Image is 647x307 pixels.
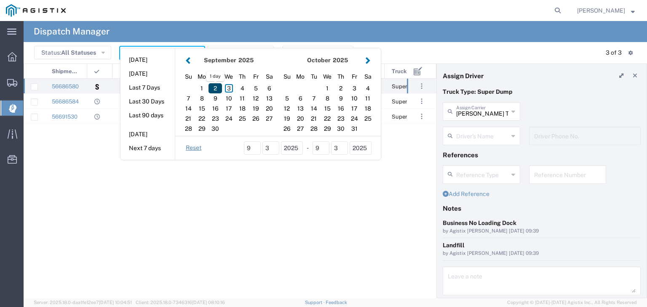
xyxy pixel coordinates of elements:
[262,103,276,114] div: 20
[222,114,235,124] div: 24
[334,124,348,134] div: 30
[283,46,353,59] button: Advanced Search
[249,103,262,114] div: 19
[334,103,348,114] div: 16
[321,70,334,83] div: Wednesday
[392,98,424,105] span: Super Dump
[334,114,348,124] div: 23
[307,70,321,83] div: Tuesday
[321,124,334,134] div: 29
[235,83,249,93] div: 4
[6,4,66,17] img: logo
[392,114,424,120] span: Super Dump
[348,103,361,114] div: 17
[334,93,348,103] div: 9
[120,114,153,120] span: 09/03/2025, 09:00
[262,70,276,83] div: Saturday
[577,6,625,15] span: Lorretta Ayala
[348,83,361,93] div: 3
[182,70,195,83] div: Sunday
[99,300,132,305] span: [DATE] 10:04:51
[235,70,249,83] div: Thursday
[195,93,209,103] div: 8
[443,151,641,159] h4: References
[192,300,225,305] span: [DATE] 08:10:16
[307,124,321,134] div: 28
[333,57,348,64] span: 2025
[305,300,326,305] a: Support
[294,124,307,134] div: 27
[262,141,279,155] input: dd
[443,191,489,197] a: Add Reference
[294,114,307,124] div: 20
[209,124,222,134] div: 30
[361,103,374,114] div: 18
[120,81,175,94] button: Last 7 Days
[307,93,321,103] div: 7
[238,57,254,64] span: 2025
[182,103,195,114] div: 14
[204,57,236,64] strong: September
[294,93,307,103] div: 6
[120,98,152,105] span: 09/03/2025, 07:15
[334,70,348,83] div: Thursday
[195,124,209,134] div: 29
[195,103,209,114] div: 15
[52,98,79,105] a: 56686584
[313,141,329,155] input: mm
[348,70,361,83] div: Friday
[294,70,307,83] div: Monday
[280,93,294,103] div: 5
[222,83,235,93] div: 3
[307,103,321,114] div: 14
[307,143,309,152] span: -
[348,93,361,103] div: 10
[235,103,249,114] div: 18
[321,114,334,124] div: 22
[120,64,165,79] span: Pickup Date and Time
[443,204,641,212] h4: Notes
[120,95,175,108] button: Last 30 Days
[280,70,294,83] div: Sunday
[280,124,294,134] div: 26
[443,241,641,250] div: Landfill
[120,53,175,66] button: [DATE]
[52,64,78,79] span: Shipment No.
[280,103,294,114] div: 12
[209,93,222,103] div: 9
[244,141,261,155] input: mm
[321,103,334,114] div: 15
[392,64,421,79] span: Truck Type
[577,5,635,16] button: [PERSON_NAME]
[195,70,209,83] div: Monday
[249,114,262,124] div: 26
[222,93,235,103] div: 10
[52,114,78,120] a: 56691530
[222,70,235,83] div: Wednesday
[321,83,334,93] div: 1
[136,300,225,305] span: Client: 2025.18.0-7346316
[120,142,175,155] button: Next 7 days
[331,141,348,155] input: dd
[443,228,641,235] div: by Agistix [PERSON_NAME] [DATE] 09:39
[416,80,428,92] button: ...
[443,219,641,228] div: Business No Loading Dock
[34,300,132,305] span: Server: 2025.18.0-daa1fe12ee7
[249,83,262,93] div: 5
[421,96,422,106] span: . . .
[120,128,175,141] button: [DATE]
[235,93,249,103] div: 11
[280,114,294,124] div: 19
[443,87,641,96] p: Truck Type: Super Dump
[249,70,262,83] div: Friday
[61,49,96,56] span: All Statuses
[182,93,195,103] div: 7
[222,103,235,114] div: 17
[207,46,274,59] button: Saved Searches
[182,114,195,124] div: 21
[361,114,374,124] div: 25
[182,124,195,134] div: 28
[348,124,361,134] div: 31
[443,72,484,79] h4: Assign Driver
[195,114,209,124] div: 22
